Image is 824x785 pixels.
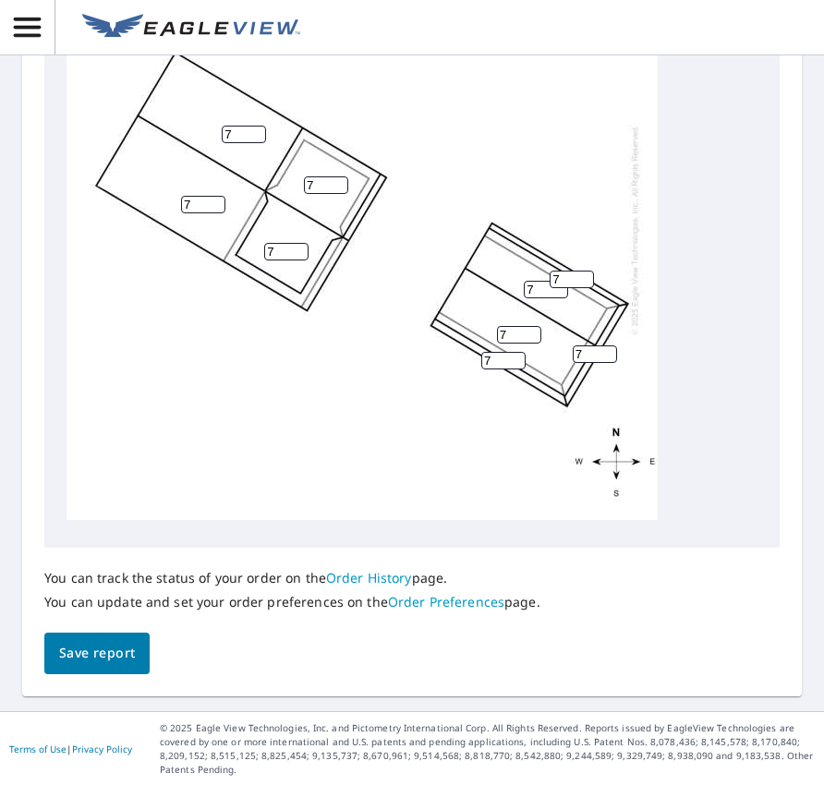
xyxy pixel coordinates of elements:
a: Terms of Use [9,743,67,755]
a: Order History [326,569,412,586]
p: © 2025 Eagle View Technologies, Inc. and Pictometry International Corp. All Rights Reserved. Repo... [160,721,815,777]
a: Privacy Policy [72,743,132,755]
span: Save report [59,642,135,665]
p: You can track the status of your order on the page. [44,570,540,586]
p: You can update and set your order preferences on the page. [44,594,540,610]
button: Save report [44,633,150,674]
a: Order Preferences [388,593,504,610]
p: | [9,743,132,755]
a: EV Logo [71,3,311,53]
img: EV Logo [82,14,300,42]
